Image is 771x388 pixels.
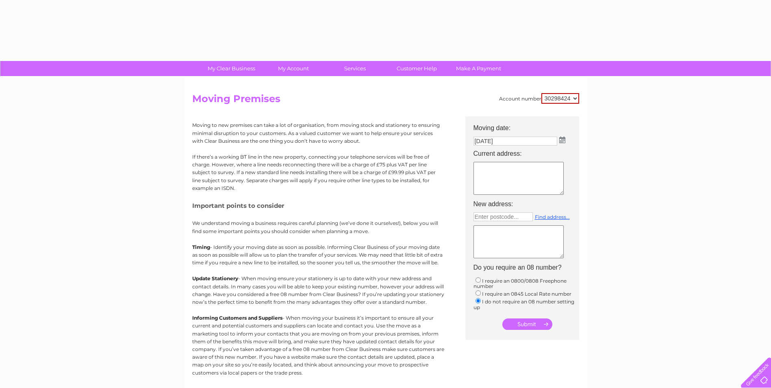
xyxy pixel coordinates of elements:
a: My Account [260,61,327,76]
a: Find address... [535,214,570,220]
img: ... [559,137,565,143]
p: - When moving ensure your stationery is up to date with your new address and contact details. In ... [192,275,444,306]
td: I require an 0800/0808 Freephone number I require an 0845 Local Rate number I do not require an 0... [469,274,583,312]
b: Timing [192,244,210,250]
p: If there’s a working BT line in the new property, connecting your telephone services will be free... [192,153,444,192]
a: Make A Payment [445,61,512,76]
h5: Important points to consider [192,202,444,209]
th: Do you require an 08 number? [469,262,583,274]
p: - Identify your moving date as soon as possible. Informing Clear Business of your moving date as ... [192,243,444,267]
p: We understand moving a business requires careful planning (we’ve done it ourselves!), below you w... [192,219,444,235]
div: Account number [499,93,579,104]
th: Moving date: [469,116,583,134]
a: My Clear Business [198,61,265,76]
b: Informing Customers and Suppliers [192,315,282,321]
a: Customer Help [383,61,450,76]
th: New address: [469,198,583,210]
h2: Moving Premises [192,93,579,109]
a: Services [321,61,389,76]
th: Current address: [469,148,583,160]
p: - When moving your business it’s important to ensure all your current and potential customers and... [192,314,444,377]
p: Moving to new premises can take a lot of organisation, from moving stock and stationery to ensuri... [192,121,444,145]
input: Submit [502,318,552,330]
b: Update Stationery [192,275,238,281]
